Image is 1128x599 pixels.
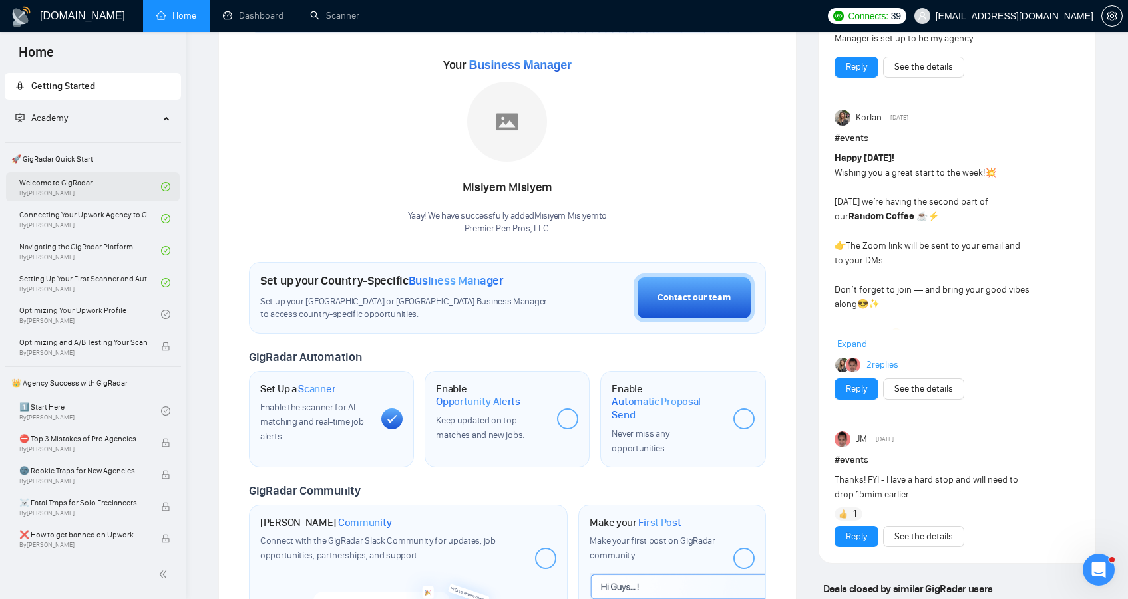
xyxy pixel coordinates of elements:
a: Setting Up Your First Scanner and Auto-BidderBy[PERSON_NAME] [19,268,161,297]
div: Wishing you a great start to the week! [DATE] we’re having the second part of our The Zoom link w... [835,151,1031,385]
span: 💥 [985,167,996,178]
a: See the details [894,382,953,396]
span: check-circle [161,246,170,255]
a: setting [1101,11,1123,21]
span: ❌ How to get banned on Upwork [19,528,147,541]
h1: Enable [436,382,546,408]
li: Getting Started [5,73,181,100]
div: Misiyem Misiyem [408,177,607,199]
div: Yaay! We have successfully added Misiyem Misiyem to [408,210,607,235]
span: 🌚 Rookie Traps for New Agencies [19,464,147,477]
img: logo [11,6,32,27]
span: ⚡ [928,211,939,222]
span: Business Manager [409,273,504,288]
span: 39 [891,9,901,23]
span: lock [161,342,170,351]
span: By [PERSON_NAME] [19,349,147,357]
span: ☕ [916,211,928,222]
span: check-circle [161,182,170,191]
h1: Enable [612,382,722,421]
span: Community [338,516,392,529]
img: 👍 [839,509,848,519]
span: check-circle [161,310,170,319]
button: Reply [835,57,878,78]
h1: # events [835,453,1079,467]
h1: [PERSON_NAME] [260,516,392,529]
button: See the details [883,378,964,400]
div: Thanks! FYI - Have a hard stop and will need to drop 15mim earlier [835,473,1031,502]
img: placeholder.png [467,82,547,162]
a: Reply [846,382,867,396]
span: Expand [837,338,867,350]
h1: Make your [590,516,681,529]
span: Scanner [298,382,335,396]
button: See the details [883,526,964,547]
span: Opportunity Alerts [436,395,520,408]
span: Academy [31,112,68,124]
a: Navigating the GigRadar PlatformBy[PERSON_NAME] [19,236,161,265]
span: 1 [853,507,856,521]
span: Your [443,58,572,72]
img: Korlan [835,110,850,126]
span: setting [1102,11,1122,21]
span: rocket [15,81,25,90]
span: double-left [158,568,172,581]
span: 👑 Agency Success with GigRadar [6,370,180,396]
h1: Set up your Country-Specific [260,273,504,288]
span: check-circle [161,406,170,416]
a: homeHome [156,10,196,21]
span: Connect with the GigRadar Slack Community for updates, job opportunities, partnerships, and support. [260,535,496,561]
h1: # events [835,131,1079,146]
a: Welcome to GigRadarBy[PERSON_NAME] [19,172,161,201]
button: Reply [835,378,878,400]
a: 2replies [866,358,898,372]
img: JM [846,358,860,372]
span: Never miss any opportunities. [612,428,669,454]
span: By [PERSON_NAME] [19,445,147,453]
strong: Random Coffee [848,211,914,222]
span: Set up your [GEOGRAPHIC_DATA] or [GEOGRAPHIC_DATA] Business Manager to access country-specific op... [260,296,557,321]
span: First Post [638,516,681,529]
span: Business Manager [469,59,571,72]
a: dashboardDashboard [223,10,283,21]
a: Connecting Your Upwork Agency to GigRadarBy[PERSON_NAME] [19,204,161,233]
span: Keep updated on top matches and new jobs. [436,415,524,441]
span: 👉 [835,240,846,251]
span: Academy [15,112,68,124]
span: JM [856,432,867,447]
span: Enable the scanner for AI matching and real-time job alerts. [260,402,363,442]
span: [DATE] [890,112,908,124]
button: See the details [883,57,964,78]
span: Korlan [856,110,882,125]
a: 1️⃣ Start HereBy[PERSON_NAME] [19,396,161,425]
a: Reply [846,529,867,544]
span: Home [8,43,65,70]
a: See the details [894,529,953,544]
a: searchScanner [310,10,359,21]
span: 😎 [857,299,868,310]
button: setting [1101,5,1123,27]
span: ⛔ Top 3 Mistakes of Pro Agencies [19,432,147,445]
span: GigRadar Automation [249,350,361,364]
button: Reply [835,526,878,547]
span: Getting Started [31,80,95,92]
span: lock [161,470,170,479]
strong: Happy [DATE]! [835,152,894,164]
iframe: Intercom live chat [1083,554,1115,586]
p: Premier Pen Pros, LLC . [408,223,607,235]
img: Korlan [835,358,850,372]
span: By [PERSON_NAME] [19,509,147,517]
span: Connects: [848,9,888,23]
img: JM [835,431,850,447]
span: By [PERSON_NAME] [19,541,147,549]
button: Contact our team [634,273,755,322]
span: ✨ [868,299,880,310]
span: By [PERSON_NAME] [19,477,147,485]
span: fund-projection-screen [15,113,25,122]
span: [DATE] [876,433,894,445]
div: Contact our team [658,291,731,305]
a: Reply [846,60,867,74]
h1: Set Up a [260,382,335,396]
img: upwork-logo.png [833,11,844,21]
span: ☺️ [890,328,902,339]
